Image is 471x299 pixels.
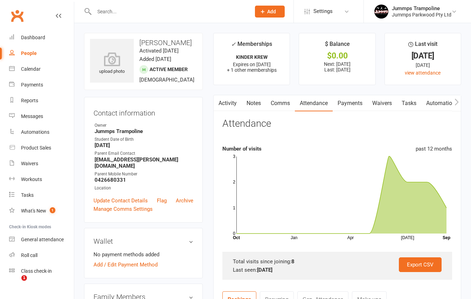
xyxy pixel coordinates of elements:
div: Student Date of Birth [95,136,193,143]
div: Total visits since joining: [233,257,442,266]
a: Dashboard [9,30,74,46]
div: Automations [21,129,49,135]
div: Class check-in [21,268,52,274]
div: People [21,50,37,56]
span: Active member [150,67,188,72]
strong: Number of visits [222,146,262,152]
a: Manage Comms Settings [93,205,153,213]
a: Clubworx [8,7,26,25]
span: [DEMOGRAPHIC_DATA] [139,77,194,83]
a: Payments [9,77,74,93]
h3: Wallet [93,237,193,245]
div: What's New [21,208,46,214]
span: 1 [21,275,27,281]
span: Add [267,9,276,14]
div: Tasks [21,192,34,198]
a: Attendance [295,95,333,111]
a: Calendar [9,61,74,77]
div: General attendance [21,237,64,242]
div: Waivers [21,161,38,166]
input: Search... [92,7,246,16]
h3: Attendance [222,118,271,129]
strong: 0426680331 [95,177,193,183]
strong: Jummps Trampoline [95,128,193,134]
a: Update Contact Details [93,196,148,205]
div: Reports [21,98,38,103]
a: view attendance [405,70,441,76]
span: Expires on [DATE] [233,62,271,67]
div: Roll call [21,252,37,258]
div: Jummps Parkwood Pty Ltd [392,12,451,18]
a: Export CSV [399,257,442,272]
a: Add / Edit Payment Method [93,260,158,269]
strong: [EMAIL_ADDRESS][PERSON_NAME][DOMAIN_NAME] [95,157,193,169]
div: Product Sales [21,145,51,151]
div: Last seen: [233,266,442,274]
a: People [9,46,74,61]
div: Workouts [21,176,42,182]
a: What's New1 [9,203,74,219]
div: Messages [21,113,43,119]
div: Calendar [21,66,41,72]
div: $0.00 [305,52,369,60]
div: $ Balance [325,40,350,52]
strong: [DATE] [95,142,193,148]
a: Workouts [9,172,74,187]
a: Comms [266,95,295,111]
i: ✓ [231,41,236,48]
button: Add [255,6,285,18]
a: Notes [242,95,266,111]
a: Messages [9,109,74,124]
a: Waivers [9,156,74,172]
time: Activated [DATE] [139,48,179,54]
a: Payments [333,95,367,111]
a: Activity [214,95,242,111]
div: upload photo [90,52,134,75]
span: Settings [313,4,333,19]
div: Payments [21,82,43,88]
strong: [DATE] [257,267,272,273]
a: Class kiosk mode [9,263,74,279]
div: Dashboard [21,35,45,40]
a: Roll call [9,248,74,263]
div: Memberships [231,40,272,53]
div: [DATE] [391,52,455,60]
img: thumb_image1698795904.png [374,5,388,19]
a: Automations [421,95,463,111]
div: past 12 months [416,145,452,153]
h3: Contact information [93,106,193,117]
a: Product Sales [9,140,74,156]
a: Tasks [397,95,421,111]
a: Waivers [367,95,397,111]
time: Added [DATE] [139,56,171,62]
a: Flag [157,196,167,205]
a: Tasks [9,187,74,203]
p: Next: [DATE] Last: [DATE] [305,61,369,72]
div: Parent Mobile Number [95,171,193,178]
div: Jummps Trampoline [392,5,451,12]
li: No payment methods added [93,250,193,259]
a: Reports [9,93,74,109]
span: + 1 other memberships [227,67,277,73]
div: Owner [95,122,193,129]
iframe: Intercom live chat [7,275,24,292]
h3: [PERSON_NAME] [90,39,197,47]
div: [DATE] [391,61,455,69]
span: 1 [50,207,55,213]
div: Parent Email Contact [95,150,193,157]
div: Last visit [408,40,437,52]
div: Location [95,185,193,192]
a: Archive [176,196,193,205]
strong: KINDER KREW [236,54,268,60]
strong: 8 [291,258,295,265]
a: Automations [9,124,74,140]
a: General attendance kiosk mode [9,232,74,248]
